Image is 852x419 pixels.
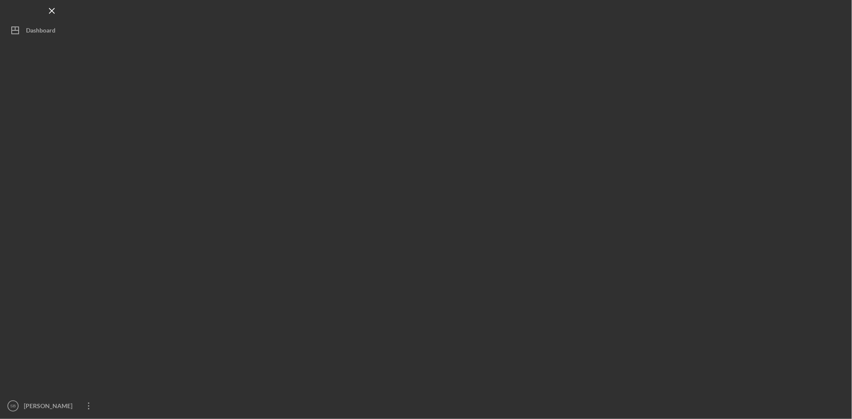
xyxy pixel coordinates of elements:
div: Dashboard [26,22,55,41]
div: [PERSON_NAME] [22,397,78,417]
button: SB[PERSON_NAME] [4,397,100,415]
text: SB [10,404,16,409]
button: Dashboard [4,22,100,39]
